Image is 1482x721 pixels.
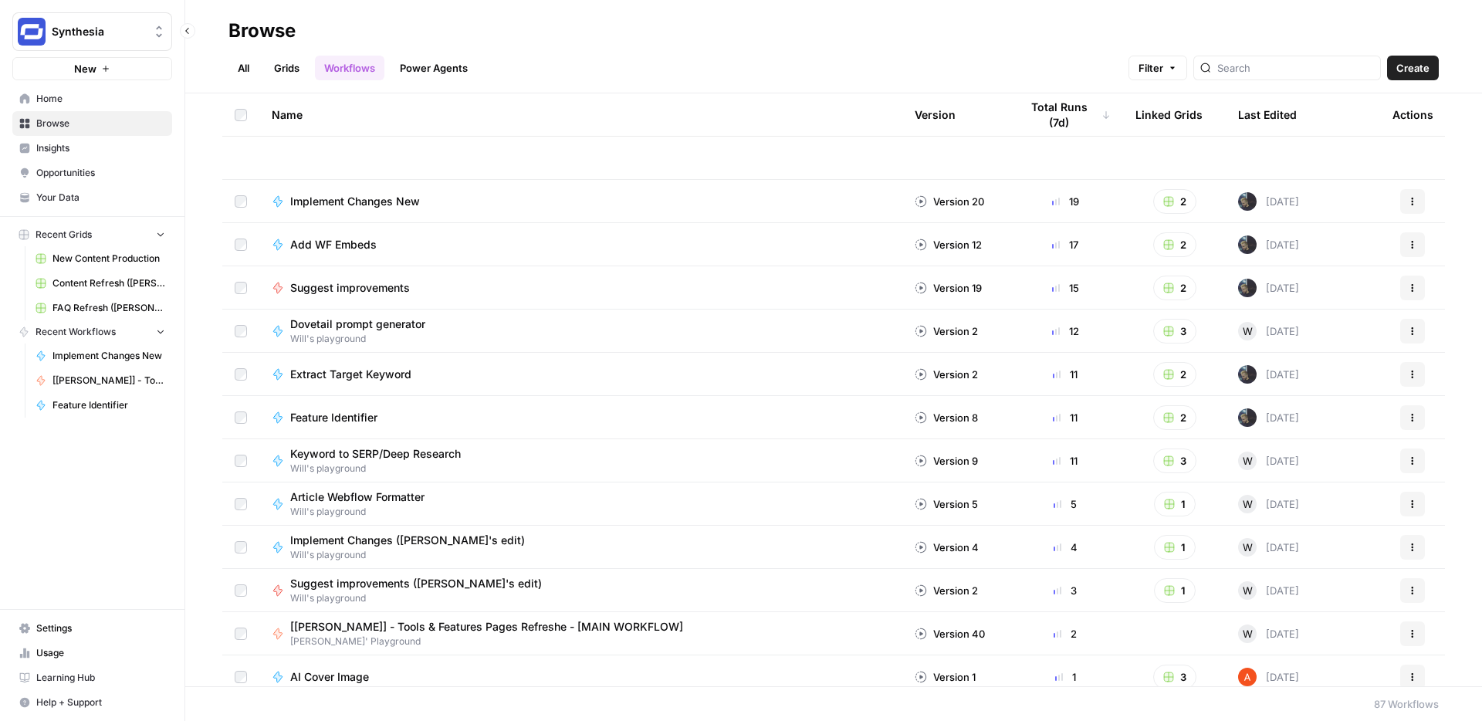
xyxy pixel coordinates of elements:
[1153,276,1196,300] button: 2
[1238,192,1257,211] img: paoqh725y1d7htyo5k8zx8sasy7f
[290,591,554,605] span: Will's playground
[1238,235,1257,254] img: paoqh725y1d7htyo5k8zx8sasy7f
[272,669,890,685] a: AI Cover Image
[290,237,377,252] span: Add WF Embeds
[1243,583,1253,598] span: W
[915,194,984,209] div: Version 20
[36,696,165,709] span: Help + Support
[1238,235,1299,254] div: [DATE]
[1153,189,1196,214] button: 2
[915,540,979,555] div: Version 4
[290,462,473,476] span: Will's playground
[1153,665,1196,689] button: 3
[1153,232,1196,257] button: 2
[290,446,461,462] span: Keyword to SERP/Deep Research
[391,56,477,80] a: Power Agents
[1243,453,1253,469] span: W
[12,641,172,665] a: Usage
[1020,669,1111,685] div: 1
[1020,367,1111,382] div: 11
[1238,668,1299,686] div: [DATE]
[915,669,976,685] div: Version 1
[12,136,172,161] a: Insights
[18,18,46,46] img: Synthesia Logo
[36,671,165,685] span: Learning Hub
[1020,583,1111,598] div: 3
[1238,408,1299,427] div: [DATE]
[1020,237,1111,252] div: 17
[290,669,369,685] span: AI Cover Image
[915,496,978,512] div: Version 5
[290,332,438,346] span: Will's playground
[1396,60,1430,76] span: Create
[1243,496,1253,512] span: W
[52,374,165,388] span: [[PERSON_NAME]] - Tools & Features Pages Refreshe - [MAIN WORKFLOW]
[1238,192,1299,211] div: [DATE]
[272,489,890,519] a: Article Webflow FormatterWill's playground
[1020,496,1111,512] div: 5
[36,191,165,205] span: Your Data
[1217,60,1374,76] input: Search
[272,619,890,648] a: [[PERSON_NAME]] - Tools & Features Pages Refreshe - [MAIN WORKFLOW][PERSON_NAME]' Playground
[1153,449,1196,473] button: 3
[290,505,437,519] span: Will's playground
[1020,453,1111,469] div: 11
[36,166,165,180] span: Opportunities
[12,161,172,185] a: Opportunities
[228,56,259,80] a: All
[12,320,172,344] button: Recent Workflows
[29,368,172,393] a: [[PERSON_NAME]] - Tools & Features Pages Refreshe - [MAIN WORKFLOW]
[272,576,890,605] a: Suggest improvements ([PERSON_NAME]'s edit)Will's playground
[29,296,172,320] a: FAQ Refresh ([PERSON_NAME])
[12,12,172,51] button: Workspace: Synthesia
[29,344,172,368] a: Implement Changes New
[1374,696,1439,712] div: 87 Workflows
[29,246,172,271] a: New Content Production
[1238,452,1299,470] div: [DATE]
[52,252,165,266] span: New Content Production
[1238,408,1257,427] img: paoqh725y1d7htyo5k8zx8sasy7f
[12,111,172,136] a: Browse
[272,446,890,476] a: Keyword to SERP/Deep ResearchWill's playground
[272,533,890,562] a: Implement Changes ([PERSON_NAME]'s edit)Will's playground
[290,548,537,562] span: Will's playground
[1387,56,1439,80] button: Create
[1243,323,1253,339] span: W
[1020,194,1111,209] div: 19
[1243,626,1253,641] span: W
[272,367,890,382] a: Extract Target Keyword
[12,223,172,246] button: Recent Grids
[915,93,956,136] div: Version
[290,635,695,648] span: [PERSON_NAME]' Playground
[1020,626,1111,641] div: 2
[1238,365,1257,384] img: paoqh725y1d7htyo5k8zx8sasy7f
[1238,279,1299,297] div: [DATE]
[290,619,683,635] span: [[PERSON_NAME]] - Tools & Features Pages Refreshe - [MAIN WORKFLOW]
[915,583,978,598] div: Version 2
[36,117,165,130] span: Browse
[52,24,145,39] span: Synthesia
[290,280,410,296] span: Suggest improvements
[52,349,165,363] span: Implement Changes New
[915,237,982,252] div: Version 12
[915,626,985,641] div: Version 40
[1238,581,1299,600] div: [DATE]
[29,271,172,296] a: Content Refresh ([PERSON_NAME])
[1238,322,1299,340] div: [DATE]
[52,276,165,290] span: Content Refresh ([PERSON_NAME])
[272,194,890,209] a: Implement Changes New
[12,86,172,111] a: Home
[290,533,525,548] span: Implement Changes ([PERSON_NAME]'s edit)
[1139,60,1163,76] span: Filter
[12,665,172,690] a: Learning Hub
[272,93,890,136] div: Name
[915,453,978,469] div: Version 9
[272,280,890,296] a: Suggest improvements
[915,280,982,296] div: Version 19
[1128,56,1187,80] button: Filter
[290,489,425,505] span: Article Webflow Formatter
[36,646,165,660] span: Usage
[1020,410,1111,425] div: 11
[12,690,172,715] button: Help + Support
[12,57,172,80] button: New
